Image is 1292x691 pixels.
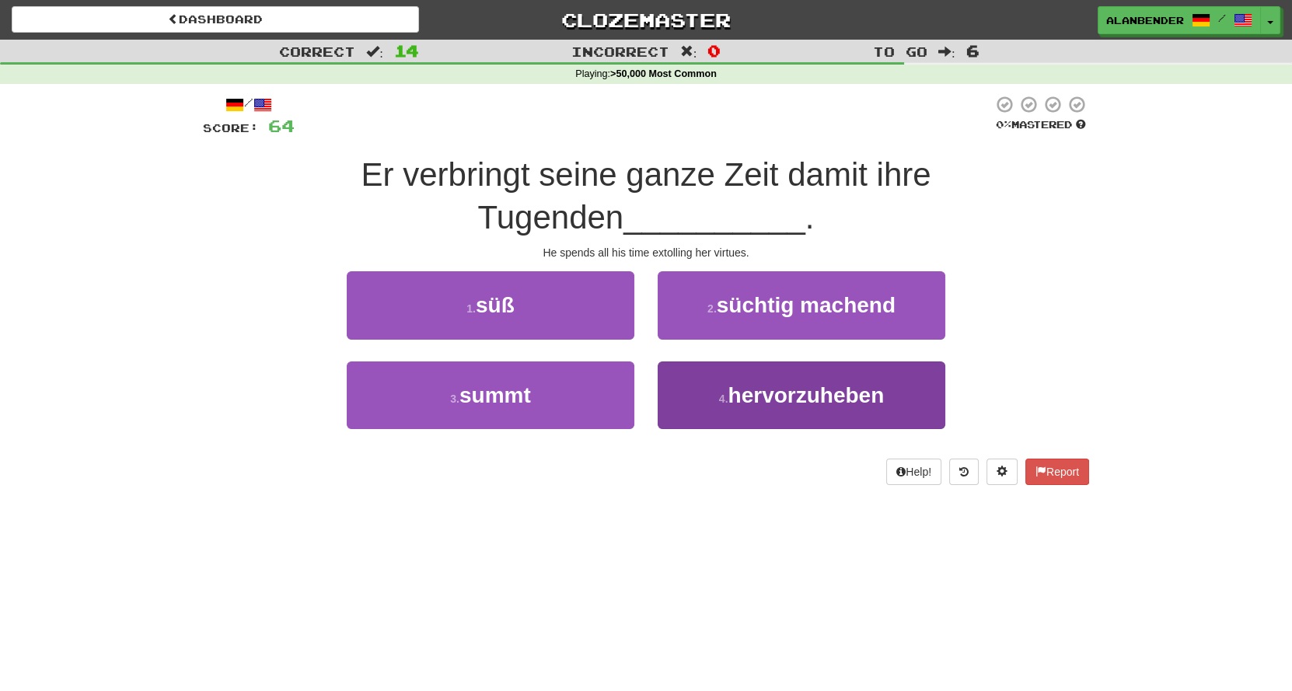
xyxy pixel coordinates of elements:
small: 2 . [707,302,717,315]
strong: >50,000 Most Common [610,68,717,79]
span: 6 [966,41,979,60]
span: 0 % [996,118,1011,131]
span: AlanBender [1106,13,1184,27]
button: Round history (alt+y) [949,459,979,485]
span: / [1218,12,1226,23]
span: Er verbringt seine ganze Zeit damit ihre Tugenden [361,156,931,236]
button: 4.hervorzuheben [658,361,945,429]
a: Dashboard [12,6,419,33]
span: 64 [268,116,295,135]
div: Mastered [993,118,1089,132]
small: 1 . [466,302,476,315]
span: Score: [203,121,259,134]
small: 4 . [719,393,728,405]
span: __________ [623,199,805,236]
span: Incorrect [571,44,669,59]
span: summt [459,383,531,407]
button: 1.süß [347,271,634,339]
span: 0 [707,41,721,60]
button: 2.süchtig machend [658,271,945,339]
span: hervorzuheben [728,383,884,407]
span: : [366,45,383,58]
div: / [203,95,295,114]
span: süß [476,293,515,317]
a: Clozemaster [442,6,850,33]
div: He spends all his time extolling her virtues. [203,245,1089,260]
a: AlanBender / [1098,6,1261,34]
span: : [938,45,955,58]
button: Help! [886,459,941,485]
small: 3 . [450,393,459,405]
span: : [680,45,697,58]
button: 3.summt [347,361,634,429]
span: Correct [279,44,355,59]
span: süchtig machend [717,293,896,317]
span: To go [873,44,927,59]
span: 14 [394,41,419,60]
span: . [805,199,815,236]
button: Report [1025,459,1089,485]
